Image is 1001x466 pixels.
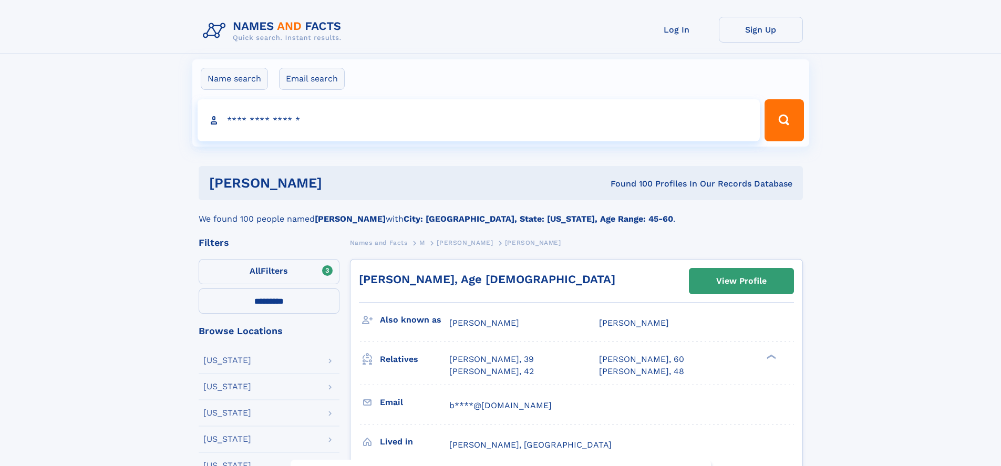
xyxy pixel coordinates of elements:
div: [US_STATE] [203,409,251,417]
label: Filters [199,259,339,284]
b: [PERSON_NAME] [315,214,386,224]
div: We found 100 people named with . [199,200,803,225]
span: [PERSON_NAME], [GEOGRAPHIC_DATA] [449,440,612,450]
label: Name search [201,68,268,90]
a: Log In [635,17,719,43]
h3: Relatives [380,350,449,368]
a: M [419,236,425,249]
button: Search Button [765,99,803,141]
a: [PERSON_NAME], 60 [599,354,684,365]
div: Filters [199,238,339,247]
span: [PERSON_NAME] [505,239,561,246]
a: Names and Facts [350,236,408,249]
span: [PERSON_NAME] [437,239,493,246]
h3: Email [380,393,449,411]
a: View Profile [689,268,793,294]
b: City: [GEOGRAPHIC_DATA], State: [US_STATE], Age Range: 45-60 [404,214,673,224]
span: All [250,266,261,276]
div: ❯ [764,354,777,360]
img: Logo Names and Facts [199,17,350,45]
a: Sign Up [719,17,803,43]
div: View Profile [716,269,767,293]
h1: [PERSON_NAME] [209,177,467,190]
div: [US_STATE] [203,382,251,391]
span: [PERSON_NAME] [599,318,669,328]
h3: Also known as [380,311,449,329]
div: [US_STATE] [203,356,251,365]
span: [PERSON_NAME] [449,318,519,328]
h3: Lived in [380,433,449,451]
span: M [419,239,425,246]
label: Email search [279,68,345,90]
a: [PERSON_NAME], 48 [599,366,684,377]
a: [PERSON_NAME] [437,236,493,249]
div: Found 100 Profiles In Our Records Database [466,178,792,190]
a: [PERSON_NAME], 39 [449,354,534,365]
div: Browse Locations [199,326,339,336]
a: [PERSON_NAME], Age [DEMOGRAPHIC_DATA] [359,273,615,286]
div: [US_STATE] [203,435,251,443]
a: [PERSON_NAME], 42 [449,366,534,377]
input: search input [198,99,760,141]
